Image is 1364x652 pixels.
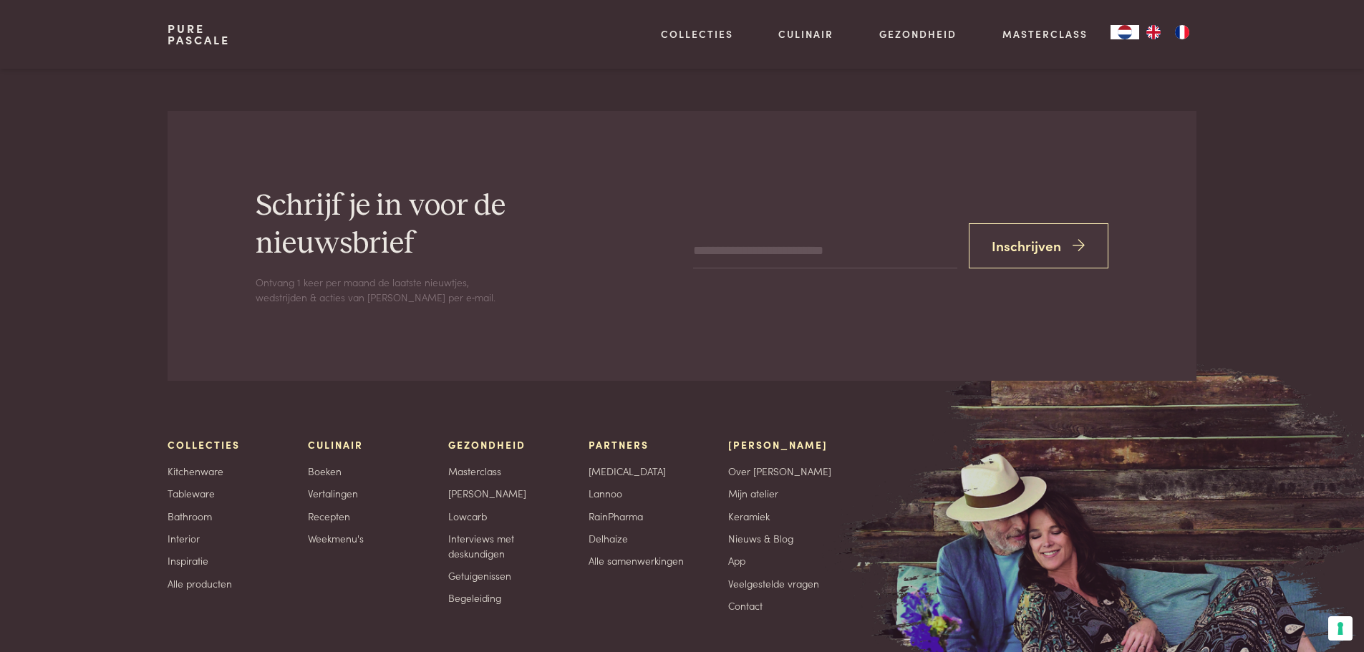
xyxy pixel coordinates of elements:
[879,26,957,42] a: Gezondheid
[308,531,364,546] a: Weekmenu's
[448,509,487,524] a: Lowcarb
[728,553,745,568] a: App
[661,26,733,42] a: Collecties
[589,553,684,568] a: Alle samenwerkingen
[1328,616,1353,641] button: Uw voorkeuren voor toestemming voor trackingtechnologieën
[168,576,232,591] a: Alle producten
[448,590,501,605] a: Begeleiding
[1111,25,1196,39] aside: Language selected: Nederlands
[778,26,833,42] a: Culinair
[448,531,566,560] a: Interviews met deskundigen
[308,486,358,501] a: Vertalingen
[1168,25,1196,39] a: FR
[308,437,363,452] span: Culinair
[168,486,215,501] a: Tableware
[1139,25,1196,39] ul: Language list
[448,464,501,479] a: Masterclass
[728,598,763,613] a: Contact
[589,509,643,524] a: RainPharma
[448,437,526,452] span: Gezondheid
[448,568,511,583] a: Getuigenissen
[308,464,342,479] a: Boeken
[168,23,230,46] a: PurePascale
[1139,25,1168,39] a: EN
[1111,25,1139,39] div: Language
[728,576,819,591] a: Veelgestelde vragen
[969,223,1109,268] button: Inschrijven
[168,509,212,524] a: Bathroom
[1002,26,1088,42] a: Masterclass
[168,531,200,546] a: Interior
[728,486,778,501] a: Mijn atelier
[168,464,223,479] a: Kitchenware
[256,275,499,304] p: Ontvang 1 keer per maand de laatste nieuwtjes, wedstrijden & acties van [PERSON_NAME] per e‑mail.
[589,464,666,479] a: [MEDICAL_DATA]
[308,509,350,524] a: Recepten
[728,509,770,524] a: Keramiek
[589,531,628,546] a: Delhaize
[256,188,584,263] h2: Schrijf je in voor de nieuwsbrief
[589,437,649,452] span: Partners
[728,464,831,479] a: Over [PERSON_NAME]
[168,553,208,568] a: Inspiratie
[168,437,240,452] span: Collecties
[728,437,828,452] span: [PERSON_NAME]
[1111,25,1139,39] a: NL
[448,486,526,501] a: [PERSON_NAME]
[728,531,793,546] a: Nieuws & Blog
[589,486,622,501] a: Lannoo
